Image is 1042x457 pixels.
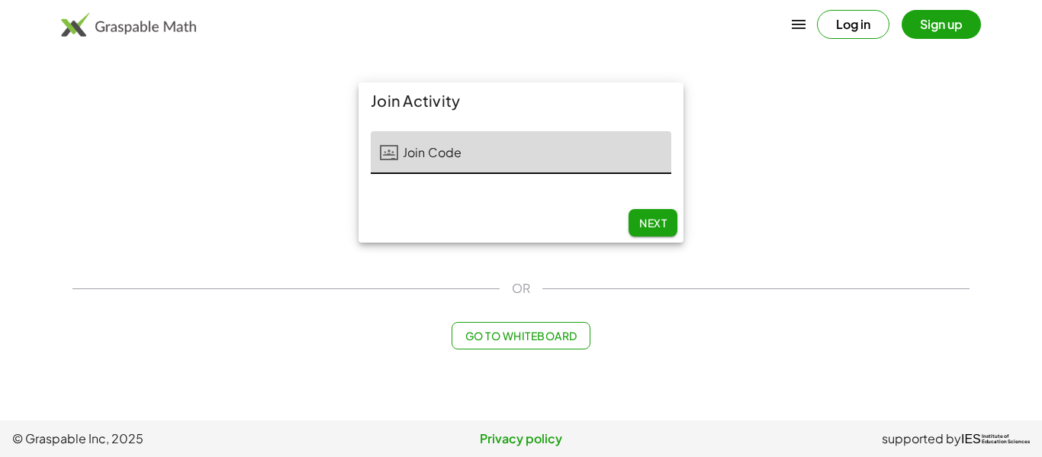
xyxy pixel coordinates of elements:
[961,432,981,446] span: IES
[359,82,683,119] div: Join Activity
[629,209,677,237] button: Next
[452,322,590,349] button: Go to Whiteboard
[982,434,1030,445] span: Institute of Education Sciences
[817,10,889,39] button: Log in
[352,430,691,448] a: Privacy policy
[961,430,1030,448] a: IESInstitute ofEducation Sciences
[902,10,981,39] button: Sign up
[882,430,961,448] span: supported by
[465,329,577,343] span: Go to Whiteboard
[512,279,530,298] span: OR
[12,430,352,448] span: © Graspable Inc, 2025
[639,216,667,230] span: Next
